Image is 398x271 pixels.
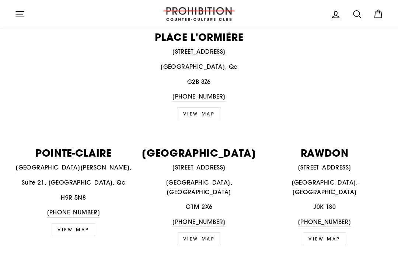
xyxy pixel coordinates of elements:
[172,92,226,102] a: [PHONE_NUMBER]
[298,218,352,228] a: [PHONE_NUMBER]
[140,178,258,197] p: [GEOGRAPHIC_DATA], [GEOGRAPHIC_DATA]
[266,178,383,197] p: [GEOGRAPHIC_DATA], [GEOGRAPHIC_DATA]
[140,203,258,212] p: G1M 2X6
[178,108,221,121] a: View map
[15,47,383,57] p: [STREET_ADDRESS]
[15,78,383,87] p: G2B 3Z6
[140,148,258,158] p: [GEOGRAPHIC_DATA]
[15,178,132,188] p: Suite 21, [GEOGRAPHIC_DATA], Qc
[15,193,132,203] p: H9R 5N8
[140,163,258,173] p: [STREET_ADDRESS]
[52,224,95,236] a: VIEW MAP
[162,7,236,21] img: PROHIBITION COUNTER-CULTURE CLUB
[172,218,226,228] a: [PHONE_NUMBER]
[15,63,383,72] p: [GEOGRAPHIC_DATA], Qc
[266,203,383,212] p: J0K 1S0
[15,148,132,158] p: POINTE-CLAIRE
[15,163,132,173] p: [GEOGRAPHIC_DATA][PERSON_NAME],
[178,233,221,246] a: VIEW MAP
[303,233,346,246] a: VIEW MAP
[266,148,383,158] p: RAWDON
[47,208,101,218] a: [PHONE_NUMBER]
[15,32,383,42] p: PLACE L'ORMIÈRE
[266,163,383,173] p: [STREET_ADDRESS]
